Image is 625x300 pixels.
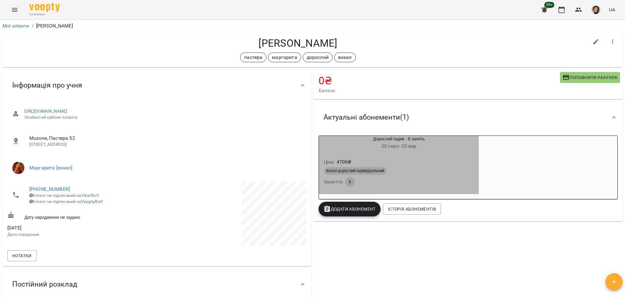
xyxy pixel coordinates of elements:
p: [STREET_ADDRESS] [29,142,302,148]
a: [URL][DOMAIN_NAME] [24,109,67,114]
span: Особистий кабінет клієнта [24,114,302,121]
p: маргарита [272,54,297,61]
button: UA [606,4,618,15]
div: дорослий [303,52,333,62]
a: VooptyBot [81,199,102,204]
img: Маргарита [вокал] [12,162,24,174]
h4: [PERSON_NAME] [7,37,589,49]
a: Маргарита [вокал] [29,165,73,171]
span: Muzone, Пастера 52 [29,135,302,142]
div: вокал [334,52,356,62]
div: Актуальні абонементи(1) [314,102,623,133]
span: 8 [345,179,355,185]
p: [PERSON_NAME] [36,22,73,30]
button: Дорослий індив - 8 занять20 серп- 20 верЦіна4700₴Вокал дорослий індивідуальнийЗаняття8 [319,136,479,194]
span: Клієнт не підписаний на ViberBot! [29,193,99,198]
span: Поповнити рахунок [562,74,618,81]
span: Вокал дорослий індивідуальний [324,168,387,174]
p: Дата створення [7,232,156,238]
img: ca42d86af298de2cee48a02f10d5ecd3.jfif [592,5,600,14]
button: Додати Абонемент [319,202,381,216]
span: 20 серп - 20 вер [381,143,416,149]
a: [PHONE_NUMBER] [29,186,70,192]
button: Menu [7,2,22,17]
span: Додати Абонемент [323,205,376,213]
span: Баланс [319,87,560,94]
div: Дорослий індив - 8 занять [319,136,479,150]
p: вокал [338,54,352,61]
h4: 0 ₴ [319,74,560,87]
p: 4700 ₴ [337,158,352,166]
div: пастера [240,52,266,62]
a: Мої клієнти [2,23,29,29]
button: Історія абонементів [383,204,441,215]
div: Постійний розклад [2,269,311,300]
span: Клієнт не підписаний на ! [29,199,103,204]
div: маргарита [268,52,301,62]
span: Історія абонементів [388,205,436,213]
nav: breadcrumb [2,22,623,30]
button: Нотатки [7,250,37,261]
h6: Ціна [324,158,334,166]
span: Нотатки [12,252,32,259]
p: пастера [244,54,262,61]
li: / [32,22,34,30]
div: Дату народження не задано [6,210,157,222]
div: Інформація про учня [2,70,311,101]
p: дорослий [307,54,329,61]
span: UA [609,6,615,13]
span: Актуальні абонементи ( 1 ) [323,113,409,122]
span: Інформація про учня [12,81,82,90]
h6: Заняття [324,178,343,186]
span: [DATE] [7,224,156,232]
img: Voopty Logo [29,3,60,12]
span: For Business [29,13,60,16]
span: 99+ [544,2,555,8]
button: Поповнити рахунок [560,72,620,83]
span: Постійний розклад [12,280,77,289]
